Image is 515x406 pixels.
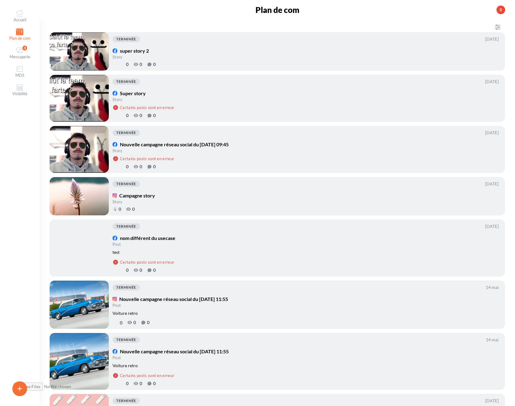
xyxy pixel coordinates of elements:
[153,63,156,66] span: 0
[120,373,174,378] div: Certains posts sont en erreur
[112,310,349,317] div: Voiture retro
[120,47,149,55] div: super story 2
[112,355,501,360] div: Post
[49,126,505,173] div: Terminée[DATE]Nouvelle campagne réseau social du [DATE] 09:45StoryCertains posts sont en erreur000
[485,131,499,135] label: [DATE]
[49,75,505,122] div: Terminée[DATE]Super storyStoryCertains posts sont en erreur000
[112,363,349,369] div: Voiture retro
[22,46,27,51] div: 3
[112,337,140,343] div: Terminée
[126,63,129,66] span: 0
[120,156,174,161] div: Certains posts sont en erreur
[112,148,501,153] div: Story
[112,223,140,229] div: Terminée
[126,382,129,385] span: 0
[153,114,156,117] span: 0
[255,5,299,15] h1: Plan de com
[112,79,140,85] div: Terminée
[112,303,501,308] div: Post
[49,280,505,329] div: Terminée14 maiNouvelle campagne réseau social du [DATE] 11:55PostVoiture retro000
[120,348,229,355] div: Nouvelle campagne réseau social du [DATE] 11:55
[7,26,33,43] a: Plan de com
[112,398,140,404] div: Terminée
[126,268,129,272] span: 0
[486,285,499,290] label: 14 mai
[120,90,146,97] div: Super story
[112,130,140,136] div: Terminée
[112,181,140,187] div: Terminée
[120,321,122,325] span: 0
[7,63,33,80] a: MDS
[49,219,505,277] div: Terminée[DATE]nom différent du usecasePosttestCertains posts sont en erreur000
[112,249,349,256] div: test
[485,182,499,186] label: [DATE]
[485,399,499,403] label: [DATE]
[7,7,33,25] a: Accueil
[7,81,33,99] a: Visibilité
[112,97,501,102] div: Story
[140,382,142,385] span: 0
[132,207,135,211] span: 0
[485,79,499,84] label: [DATE]
[119,207,121,211] span: 0
[49,177,505,216] div: Terminée[DATE]Campagne storyStory00
[486,338,499,342] label: 14 mai
[133,321,136,324] span: 0
[140,114,142,117] span: 0
[140,165,142,168] span: 0
[147,321,149,324] span: 0
[140,63,142,66] span: 0
[497,6,505,14] button: R
[7,44,33,62] a: Messagerie
[485,37,499,41] label: [DATE]
[119,192,155,200] div: Campagne story
[49,333,505,390] div: Terminée14 maiNouvelle campagne réseau social du [DATE] 11:55PostVoiture retroCertains posts sont...
[126,114,129,117] span: 0
[112,242,501,247] div: Post
[49,32,505,71] div: Terminée[DATE]super story 2Story000
[120,260,174,265] div: Certains posts sont en erreur
[153,382,156,385] span: 0
[112,284,140,290] div: Terminée
[153,165,156,168] span: 0
[126,165,129,168] span: 0
[485,224,499,229] label: [DATE]
[112,36,140,42] div: Terminée
[120,234,175,242] div: nom différent du usecase
[119,295,228,303] div: Nouvelle campagne réseau social du [DATE] 11:55
[153,268,156,272] span: 0
[112,199,501,204] div: Story
[140,268,142,272] span: 0
[120,141,229,148] div: Nouvelle campagne réseau social du [DATE] 09:45
[112,55,501,59] div: Story
[120,105,174,110] div: Certains posts sont en erreur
